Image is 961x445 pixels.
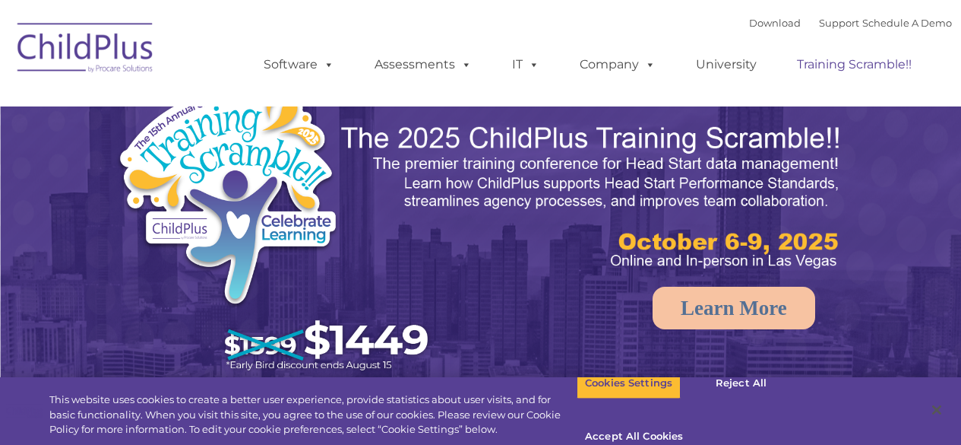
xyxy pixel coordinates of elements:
[359,49,487,80] a: Assessments
[782,49,927,80] a: Training Scramble!!
[577,367,681,399] button: Cookies Settings
[920,393,953,427] button: Close
[819,17,859,29] a: Support
[694,367,789,399] button: Reject All
[49,393,577,437] div: This website uses cookies to create a better user experience, provide statistics about user visit...
[749,17,801,29] a: Download
[681,49,772,80] a: University
[10,12,162,88] img: ChildPlus by Procare Solutions
[248,49,349,80] a: Software
[497,49,555,80] a: IT
[749,17,952,29] font: |
[564,49,671,80] a: Company
[653,287,815,329] a: Learn More
[862,17,952,29] a: Schedule A Demo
